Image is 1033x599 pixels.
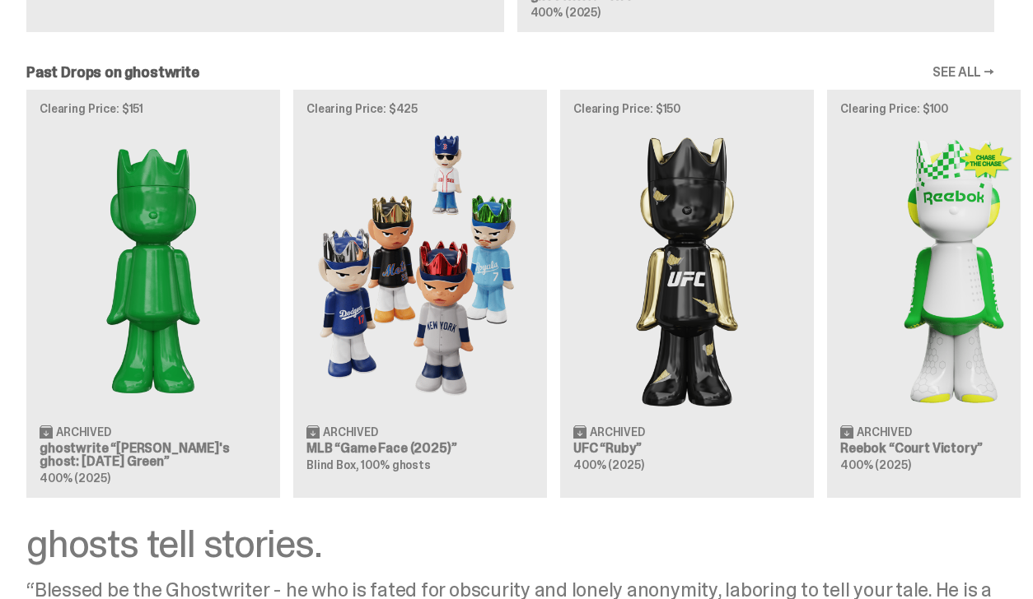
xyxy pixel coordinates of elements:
h2: Past Drops on ghostwrite [26,65,199,80]
span: 400% (2025) [573,457,643,472]
h3: UFC “Ruby” [573,442,801,455]
h3: ghostwrite “[PERSON_NAME]'s ghost: [DATE] Green” [40,442,267,468]
p: Clearing Price: $425 [306,103,534,114]
img: Ruby [573,128,801,411]
span: 400% (2025) [531,5,601,20]
span: Archived [590,426,645,438]
img: Schrödinger's ghost: Sunday Green [40,128,267,411]
span: Archived [56,426,111,438]
a: SEE ALL → [933,66,994,79]
h3: MLB “Game Face (2025)” [306,442,534,455]
p: Clearing Price: $151 [40,103,267,114]
a: Clearing Price: $151 Schrödinger's ghost: Sunday Green Archived [26,90,280,498]
span: 400% (2025) [840,457,910,472]
span: 100% ghosts [361,457,430,472]
span: 400% (2025) [40,471,110,485]
a: Clearing Price: $150 Ruby Archived [560,90,814,498]
img: Game Face (2025) [306,128,534,411]
div: ghosts tell stories. [26,524,994,564]
span: Archived [323,426,378,438]
span: Archived [857,426,912,438]
p: Clearing Price: $150 [573,103,801,114]
span: Blind Box, [306,457,359,472]
a: Clearing Price: $425 Game Face (2025) Archived [293,90,547,498]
